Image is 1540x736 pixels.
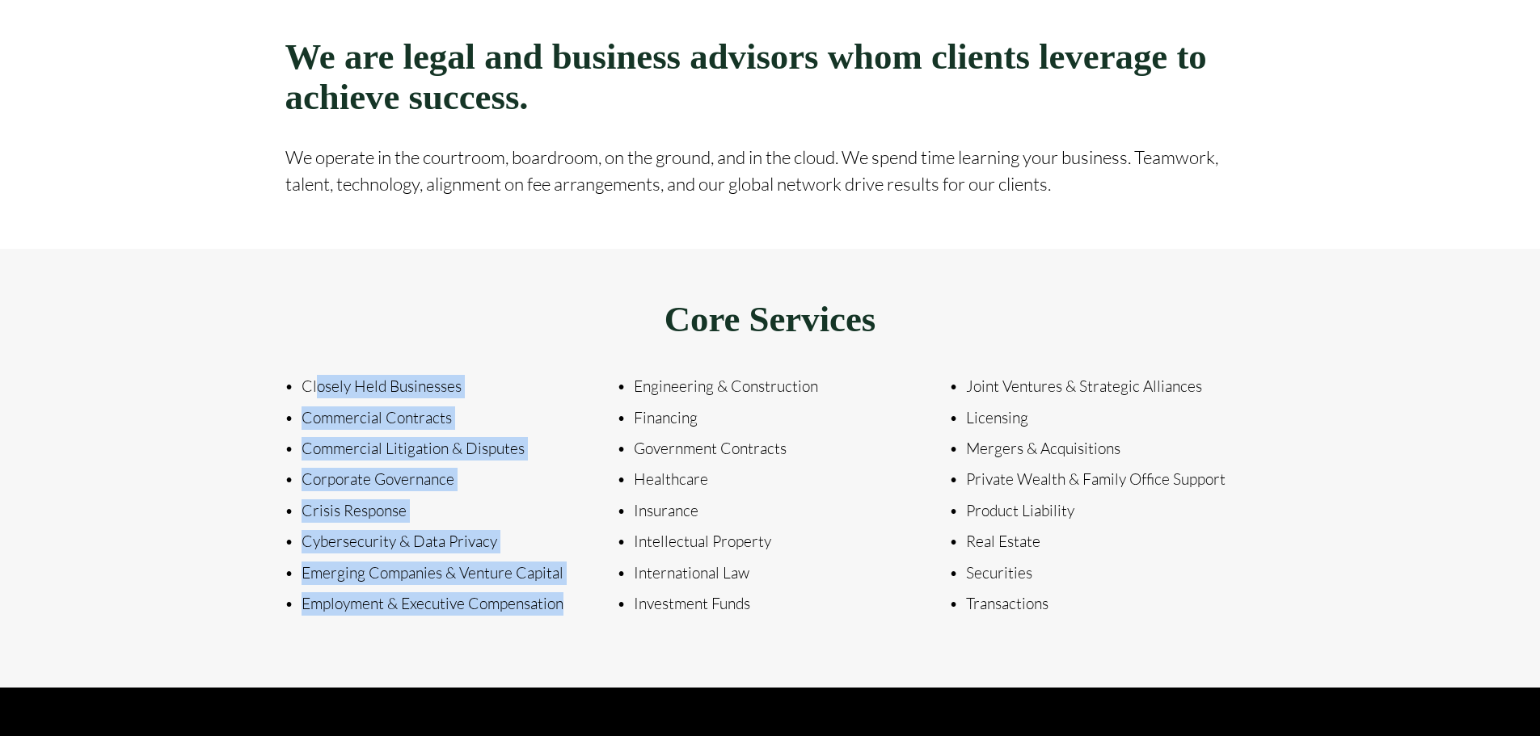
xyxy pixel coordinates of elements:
p: Real Estate [966,530,1255,553]
p: Emerging Companies & Venture Capital [302,561,590,585]
p: Employment & Executive Compensation [302,592,590,616]
p: Licensing [966,406,1255,430]
p: Private Wealth & Family Office Support [966,468,1255,491]
p: Healthcare [634,468,922,491]
p: Corporate Governance [302,468,590,491]
h2: Core Services [285,300,1255,340]
p: Closely Held Businesses [302,375,590,398]
p: Financing [634,406,922,430]
h2: We are legal and business advisors whom clients leverage to achieve success. [285,37,1255,118]
p: Intellectual Property [634,530,922,553]
p: Crisis Response [302,499,590,523]
p: Joint Ventures & Strategic Alliances [966,375,1255,398]
p: Cybersecurity & Data Privacy [302,530,590,553]
p: Transactions [966,592,1255,616]
p: We operate in the courtroom, boardroom, on the ground, and in the cloud. We spend time learning y... [285,144,1255,198]
p: Product Liability [966,499,1255,523]
p: Commercial Contracts [302,406,590,430]
p: Commercial Litigation & Disputes [302,437,590,461]
p: Insurance [634,499,922,523]
p: International Law [634,561,922,585]
p: Investment Funds [634,592,922,616]
p: Government Contracts [634,437,922,461]
p: Engineering & Construction [634,375,922,398]
p: Mergers & Acquisitions [966,437,1255,461]
p: Securities [966,561,1255,585]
